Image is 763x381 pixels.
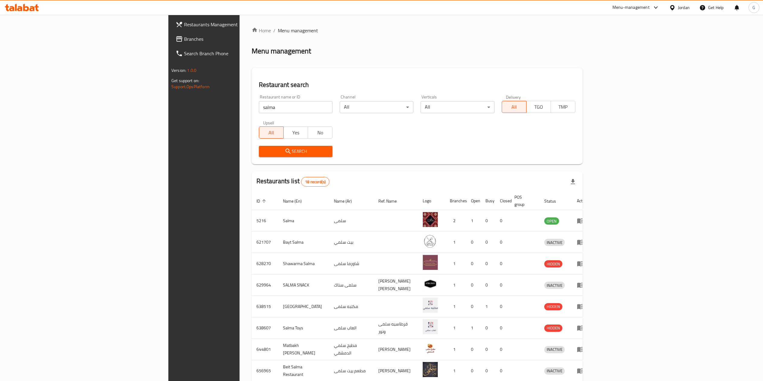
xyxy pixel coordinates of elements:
td: 0 [481,317,495,339]
img: Beit Salma Restaurant [423,362,438,377]
td: مكتبه سلمى [329,296,374,317]
span: 1.0.0 [187,66,196,74]
td: قرطاسيه سلمى ونور [374,317,418,339]
div: HIDDEN [544,325,562,332]
td: 1 [481,296,495,317]
td: مطبخ سلمي الدمشقي [329,339,374,360]
td: 0 [481,274,495,296]
button: No [308,126,332,139]
td: 0 [495,274,510,296]
td: العاب سلمى [329,317,374,339]
td: شاورما سلمى [329,253,374,274]
td: [PERSON_NAME] [PERSON_NAME] [374,274,418,296]
th: Closed [495,192,510,210]
span: INACTIVE [544,239,565,246]
td: 0 [481,253,495,274]
td: سلمى [329,210,374,232]
th: Logo [418,192,445,210]
span: INACTIVE [544,346,565,353]
div: Menu [577,217,588,224]
a: Branches [171,32,296,46]
a: Restaurants Management [171,17,296,32]
button: Yes [283,126,308,139]
button: All [502,101,526,113]
h2: Menu management [252,46,311,56]
td: 0 [481,210,495,232]
button: Search [259,146,332,157]
div: Menu [577,239,588,246]
td: Salma Toys [278,317,329,339]
td: 0 [466,232,481,253]
td: 1 [466,210,481,232]
h2: Restaurants list [256,177,329,187]
span: INACTIVE [544,367,565,374]
span: No [310,128,330,137]
span: Name (Ar) [334,197,360,205]
td: 0 [495,210,510,232]
td: 0 [495,339,510,360]
td: SALMA SNACK [278,274,329,296]
img: SALMA SNACK [423,276,438,291]
td: 0 [481,339,495,360]
td: 1 [445,253,466,274]
div: Menu [577,281,588,289]
td: 1 [445,274,466,296]
img: Bayt Salma [423,233,438,248]
div: HIDDEN [544,260,562,267]
button: TGO [526,101,551,113]
span: TMP [553,103,573,111]
a: Search Branch Phone [171,46,296,61]
div: Export file [566,174,580,189]
td: 1 [445,296,466,317]
span: INACTIVE [544,282,565,289]
td: 2 [445,210,466,232]
div: Jordan [678,4,690,11]
td: 0 [466,339,481,360]
span: HIDDEN [544,325,562,331]
td: 0 [481,232,495,253]
td: 0 [495,317,510,339]
td: Bayt Salma [278,232,329,253]
td: Shawarma Salma [278,253,329,274]
span: Restaurants Management [184,21,291,28]
td: 0 [466,296,481,317]
div: Menu-management [612,4,650,11]
span: OPEN [544,218,559,225]
td: 1 [445,317,466,339]
span: Version: [171,66,186,74]
div: Menu [577,367,588,374]
span: Get support on: [171,77,199,85]
div: All [340,101,413,113]
span: TGO [529,103,548,111]
th: Branches [445,192,466,210]
td: [GEOGRAPHIC_DATA] [278,296,329,317]
td: 0 [466,274,481,296]
img: Matbakh Salma Aldemashqe [423,341,438,356]
span: Search [264,148,328,155]
a: Support.OpsPlatform [171,83,210,91]
span: Ref. Name [378,197,405,205]
span: All [262,128,281,137]
div: Menu [577,346,588,353]
td: بيت سلمي [329,232,374,253]
span: G [752,4,755,11]
th: Busy [481,192,495,210]
td: 1 [445,232,466,253]
img: Salma [423,212,438,227]
button: All [259,126,284,139]
td: 0 [495,296,510,317]
span: Name (En) [283,197,310,205]
th: Open [466,192,481,210]
td: سلمى سناك [329,274,374,296]
span: Branches [184,35,291,43]
span: HIDDEN [544,303,562,310]
label: Delivery [506,95,521,99]
span: Yes [286,128,306,137]
td: [PERSON_NAME] [374,339,418,360]
span: Status [544,197,564,205]
td: Salma [278,210,329,232]
td: Matbakh [PERSON_NAME] [278,339,329,360]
